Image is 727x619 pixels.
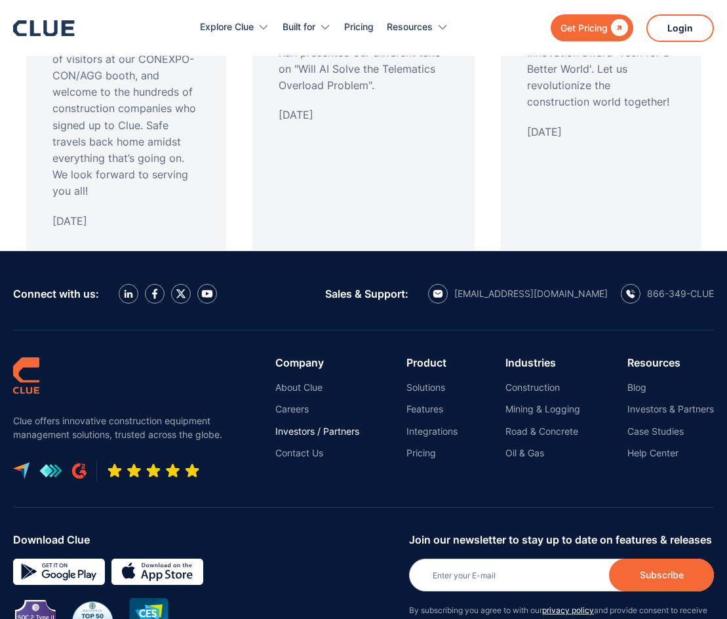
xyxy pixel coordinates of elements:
div: Resources [387,7,448,48]
div: Built for [283,7,315,48]
img: YouTube Icon [201,290,213,298]
div: Company [275,357,359,369]
a: Integrations [406,426,458,437]
p: Clue has been awarded as Honoree of 2020 CES Innovation award 'Tech for a Better World'. Let us r... [527,11,675,110]
img: Five-star rating icon [107,463,200,479]
a: Solutions [406,382,458,393]
div:  [608,20,628,36]
div: Connect with us: [13,288,99,300]
img: calling icon [626,289,635,298]
a: Mining & Logging [505,403,580,415]
div: Get Pricing [560,20,608,36]
a: Get Pricing [551,14,633,41]
div: Explore Clue [200,7,254,48]
a: Login [646,14,714,42]
p: Clue offers innovative construction equipment management solutions, trusted across the globe. [13,414,229,441]
iframe: Chat Widget [491,435,727,619]
img: download on the App store [111,559,203,585]
img: LinkedIn icon [124,290,133,298]
div: Product [406,357,458,369]
img: get app logo [39,464,62,478]
a: Investors & Partners [627,403,714,415]
a: About Clue [275,382,359,393]
div: Explore Clue [200,7,269,48]
img: G2 review platform icon [72,463,87,479]
img: Google simple icon [13,559,105,585]
div: Download Clue [13,534,399,546]
a: Pricing [406,447,458,459]
a: Features [406,403,458,415]
div: [EMAIL_ADDRESS][DOMAIN_NAME] [454,288,608,300]
img: email icon [433,290,443,298]
div: Industries [505,357,580,369]
div: Resources [627,357,714,369]
img: capterra logo icon [13,462,29,479]
a: Road & Concrete [505,426,580,437]
a: Pricing [344,7,374,48]
a: Blog [627,382,714,393]
div: Join our newsletter to stay up to date on features & releases [409,534,714,546]
div: [DATE] [52,213,200,230]
a: Contact Us [275,447,359,459]
a: Careers [275,403,359,415]
div: [DATE] [279,107,449,123]
a: Investors / Partners [275,426,359,437]
input: Enter your E-mail [409,559,714,591]
a: Case Studies [627,426,714,437]
a: Construction [505,382,580,393]
div: Built for [283,7,331,48]
p: Thank you to the thousands of visitors at our CONEXPO-CON/AGG booth, and welcome to the hundreds ... [52,35,200,200]
img: clue logo simple [13,357,39,394]
img: X icon twitter [176,289,186,299]
div: 866-349-CLUE [647,288,714,300]
div: [DATE] [527,124,675,140]
div: Resources [387,7,433,48]
img: facebook icon [152,289,158,299]
a: calling icon866-349-CLUE [621,284,714,304]
div: Sales & Support: [325,288,408,300]
a: email icon[EMAIL_ADDRESS][DOMAIN_NAME] [428,284,608,304]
